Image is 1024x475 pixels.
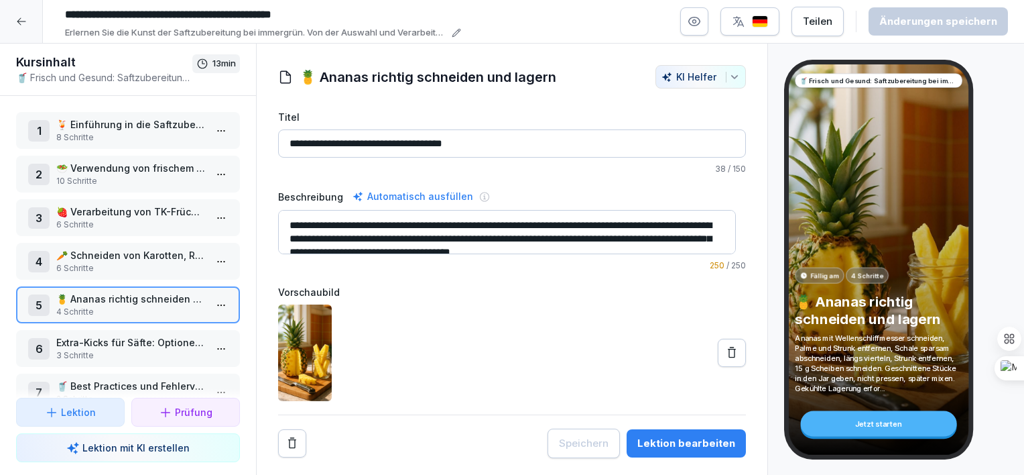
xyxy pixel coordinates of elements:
img: de.svg [752,15,768,28]
div: 3🍓 Verarbeitung von TK-Früchten und Vitamin-Erhalt6 Schritte [16,199,240,236]
label: Titel [278,110,746,124]
div: 6Extra-Kicks für Säfte: Optionen und Dosierung3 Schritte [16,330,240,367]
div: 6 [28,338,50,360]
div: 2🥗 Verwendung von frischem Obst und Gemüse10 Schritte [16,156,240,193]
div: Jetzt starten [801,411,957,437]
p: 🍍 Ananas richtig schneiden und lagern [795,293,962,327]
p: 6 Schritte [56,219,205,231]
label: Beschreibung [278,190,343,204]
div: Teilen [803,14,832,29]
p: 🍍 Ananas richtig schneiden und lagern [56,292,205,306]
p: Erlernen Sie die Kunst der Saftzubereitung bei immergrün. Von der Auswahl und Verarbeitung frisch... [65,26,448,40]
div: 1🍹 Einführung in die Saftzubereitung bei immergrün8 Schritte [16,112,240,149]
div: 4🥕 Schneiden von Karotten, Roter Beete und Sellerie6 Schritte [16,243,240,280]
p: 🥤 Frisch und Gesund: Saftzubereitung bei immergrün [16,70,192,85]
p: 4 Schritte [56,306,205,318]
div: 3 [28,207,50,229]
button: Speichern [548,429,620,458]
p: Fällig am [810,270,839,280]
button: Remove [278,429,306,458]
p: 10 Schritte [56,175,205,187]
div: 4 [28,251,50,272]
p: Ananas mit Wellenschliffmesser schneiden, Palme und Strunk entfernen, Schale sparsam abschneiden,... [795,333,962,393]
div: Änderungen speichern [879,14,997,29]
button: Lektion [16,398,125,427]
label: Vorschaubild [278,285,746,299]
p: 🍹 Einführung in die Saftzubereitung bei immergrün [56,117,205,131]
h1: 🍍 Ananas richtig schneiden und lagern [300,67,556,87]
p: 3 Schritte [56,350,205,362]
button: KI Helfer [655,65,746,89]
button: Lektion bearbeiten [627,429,746,458]
p: 🥤 Best Practices und Fehlervermeidung bei der Saft-Ausgabe [56,379,205,393]
img: pgn7hn064qz2klt5j0zznrzd.png [278,305,332,401]
button: Prüfung [131,398,240,427]
p: 🥗 Verwendung von frischem Obst und Gemüse [56,161,205,175]
h1: Kursinhalt [16,54,192,70]
p: Lektion mit KI erstellen [82,441,190,455]
p: / 250 [278,260,746,272]
p: Extra-Kicks für Säfte: Optionen und Dosierung [56,335,205,350]
div: 1 [28,120,50,142]
p: / 150 [278,163,746,175]
div: 2 [28,164,50,185]
div: 7 [28,382,50,403]
div: 7🥤 Best Practices und Fehlervermeidung bei der Saft-Ausgabe2 Schritte [16,374,240,411]
span: 250 [710,260,724,270]
div: 5🍍 Ananas richtig schneiden und lagern4 Schritte [16,286,240,323]
button: Teilen [791,7,844,36]
p: 🍓 Verarbeitung von TK-Früchten und Vitamin-Erhalt [56,205,205,219]
p: 🥤 Frisch und Gesund: Saftzubereitung bei immergrün [799,76,958,85]
p: Lektion [61,405,96,419]
button: Änderungen speichern [869,7,1008,36]
div: KI Helfer [661,71,740,83]
p: 8 Schritte [56,131,205,144]
div: Automatisch ausfüllen [350,189,476,205]
div: Speichern [559,436,609,451]
button: Lektion mit KI erstellen [16,433,240,462]
p: 🥕 Schneiden von Karotten, Roter Beete und Sellerie [56,248,205,262]
div: Lektion bearbeiten [637,436,735,451]
div: 5 [28,295,50,316]
p: 6 Schritte [56,262,205,274]
p: Prüfung [175,405,212,419]
p: 4 Schritte [851,270,884,280]
p: 13 min [212,57,236,70]
span: 38 [715,164,726,174]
